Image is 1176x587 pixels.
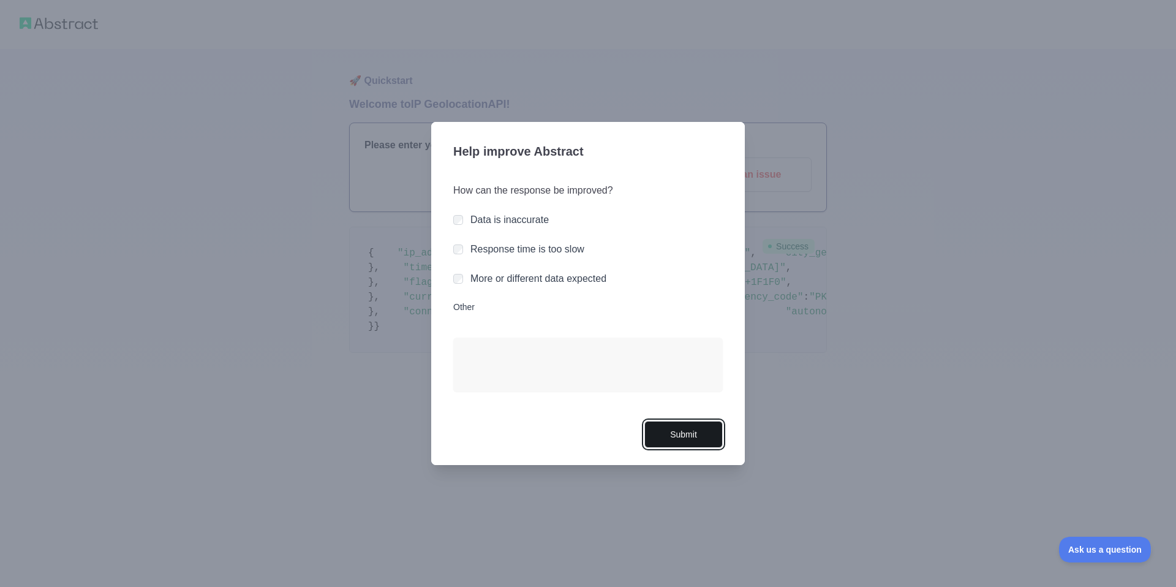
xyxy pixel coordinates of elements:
[453,137,723,169] h3: Help improve Abstract
[470,273,606,284] label: More or different data expected
[644,421,723,449] button: Submit
[470,244,584,254] label: Response time is too slow
[1059,537,1151,562] iframe: Toggle Customer Support
[453,183,723,198] h3: How can the response be improved?
[470,214,549,225] label: Data is inaccurate
[453,301,723,313] label: Other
